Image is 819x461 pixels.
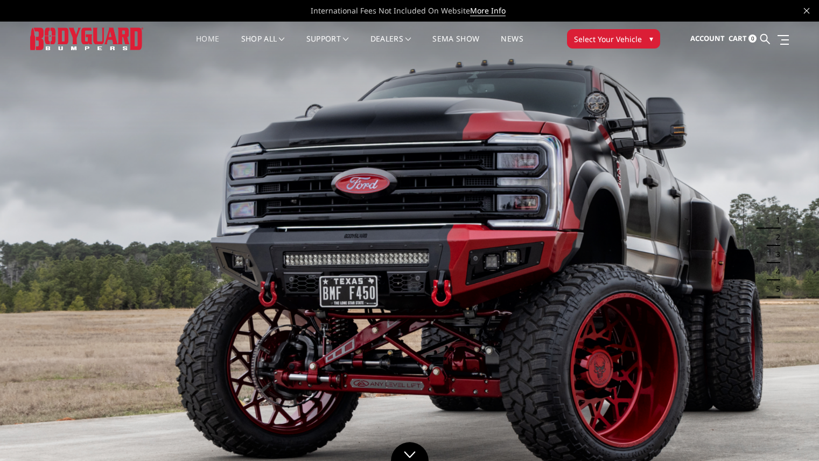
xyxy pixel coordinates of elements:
[649,33,653,44] span: ▾
[370,35,411,56] a: Dealers
[432,35,479,56] a: SEMA Show
[241,35,285,56] a: shop all
[574,33,642,45] span: Select Your Vehicle
[769,211,780,229] button: 1 of 5
[306,35,349,56] a: Support
[391,442,429,461] a: Click to Down
[748,35,757,43] span: 0
[769,229,780,246] button: 2 of 5
[690,24,725,53] a: Account
[690,33,725,43] span: Account
[567,29,660,49] button: Select Your Vehicle
[729,24,757,53] a: Cart 0
[470,5,506,16] a: More Info
[196,35,219,56] a: Home
[769,280,780,298] button: 5 of 5
[769,263,780,280] button: 4 of 5
[769,246,780,263] button: 3 of 5
[30,27,143,50] img: BODYGUARD BUMPERS
[501,35,523,56] a: News
[729,33,747,43] span: Cart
